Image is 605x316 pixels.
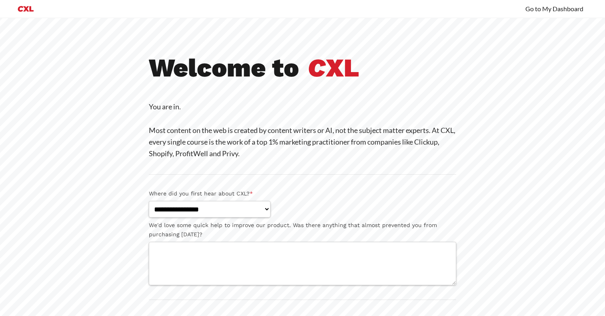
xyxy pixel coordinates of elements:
label: Where did you first hear about CXL? [149,189,456,198]
b: XL [308,52,359,83]
label: We'd love some quick help to improve our product. Was there anything that almost prevented you fr... [149,221,456,239]
p: You are in. Most content on the web is created by content writers or AI, not the subject matter e... [149,101,456,159]
b: Welcome to [149,52,299,83]
i: C [308,52,326,83]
